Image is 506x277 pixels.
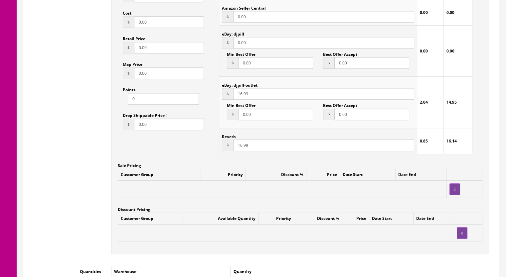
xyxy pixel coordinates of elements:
span: $ [123,67,134,79]
input: This should be a number with up to 2 decimal places. [134,16,204,28]
label: Min Best Offer [227,100,255,108]
input: This should be a number with up to 2 decimal places. [233,88,414,100]
strong: 16.14 [446,138,456,144]
label: Map Price [123,58,142,67]
input: This should be a number with up to 2 decimal places. [238,109,313,120]
font: These particular L-Rods are Roland’s newer style and have a slightly longer plastic ends. They ar... [9,80,368,106]
input: This should be a number with up to 2 decimal places. [334,109,409,120]
span: $ [227,57,238,69]
td: Customer Group [118,213,184,225]
td: Discount % [246,169,306,180]
input: This should be a number with up to 2 decimal places. [233,139,414,151]
strong: [PERSON_NAME] L-[PERSON_NAME] (THREE Pack) [58,9,320,21]
span: $ [222,11,233,23]
span: $ [227,109,238,120]
td: Price [342,213,369,225]
span: $ [123,119,134,130]
span: Points [123,87,138,93]
span: $ [323,109,334,120]
label: Best Offer Accept [323,100,357,108]
span: $ [123,16,134,28]
td: Price [306,169,340,180]
strong: 2.04 [420,99,428,105]
input: This should be a number with up to 2 decimal places. [233,37,414,48]
input: This should be a number with up to 2 decimal places. [134,67,204,79]
td: Date Start [369,213,413,225]
span: Drop Shippable Price [123,113,167,118]
input: This should be a number with up to 2 decimal places. [134,119,204,130]
label: eBay: djpill-outlet [222,79,257,88]
span: $ [222,88,233,100]
strong: 0.00 [446,10,454,15]
input: Points [128,93,199,105]
label: eBay: djpill [222,28,244,37]
label: Cost [123,7,131,16]
td: Customer Group [118,169,201,180]
label: Best Offer Accept [323,48,357,57]
font: Dimensions (approximate): Length of L-Rod – 6.75” from center of plastic clamp. L-Rod Diameter – ... [12,114,366,130]
strong: 0.00 [420,48,428,54]
strong: 0.00 [420,10,428,15]
td: Discount % [294,213,342,225]
td: Priority [258,213,294,225]
input: This should be a number with up to 2 decimal places. [334,57,409,69]
strong: 14.95 [446,99,456,105]
strong: 0.00 [446,48,454,54]
label: Quantities [29,266,106,275]
span: $ [323,57,334,69]
span: $ [222,37,233,48]
input: This should be a number with up to 2 decimal places. [238,57,313,69]
label: Sale Pricing [118,160,141,169]
td: Date Start [340,169,396,180]
td: Priority [201,169,246,180]
label: Min Best Offer [227,48,255,57]
label: Discount Pricing [118,204,150,213]
input: This should be a number with up to 2 decimal places. [233,11,414,23]
font: Please note that these L-Rods are in excellent condition with minimal wear on the metal rod and b... [52,67,326,73]
label: Reverb [222,131,236,139]
strong: Please Note: [9,80,41,87]
span: $ [222,139,233,151]
td: Available Quantity [184,213,258,225]
td: Date End [413,213,454,225]
input: This should be a number with up to 2 decimal places. [134,42,204,53]
label: Retail Price [123,33,145,42]
strong: Plastic end length – 2.75”. [165,114,366,130]
td: Date End [396,169,447,180]
font: You are looking at a [PERSON_NAME] L-[PERSON_NAME] THREE PACK. These L-Rods are in good condition... [8,43,370,59]
label: Amazon Seller Central [222,2,266,11]
strong: 0.85 [420,138,428,144]
span: $ [123,42,134,53]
